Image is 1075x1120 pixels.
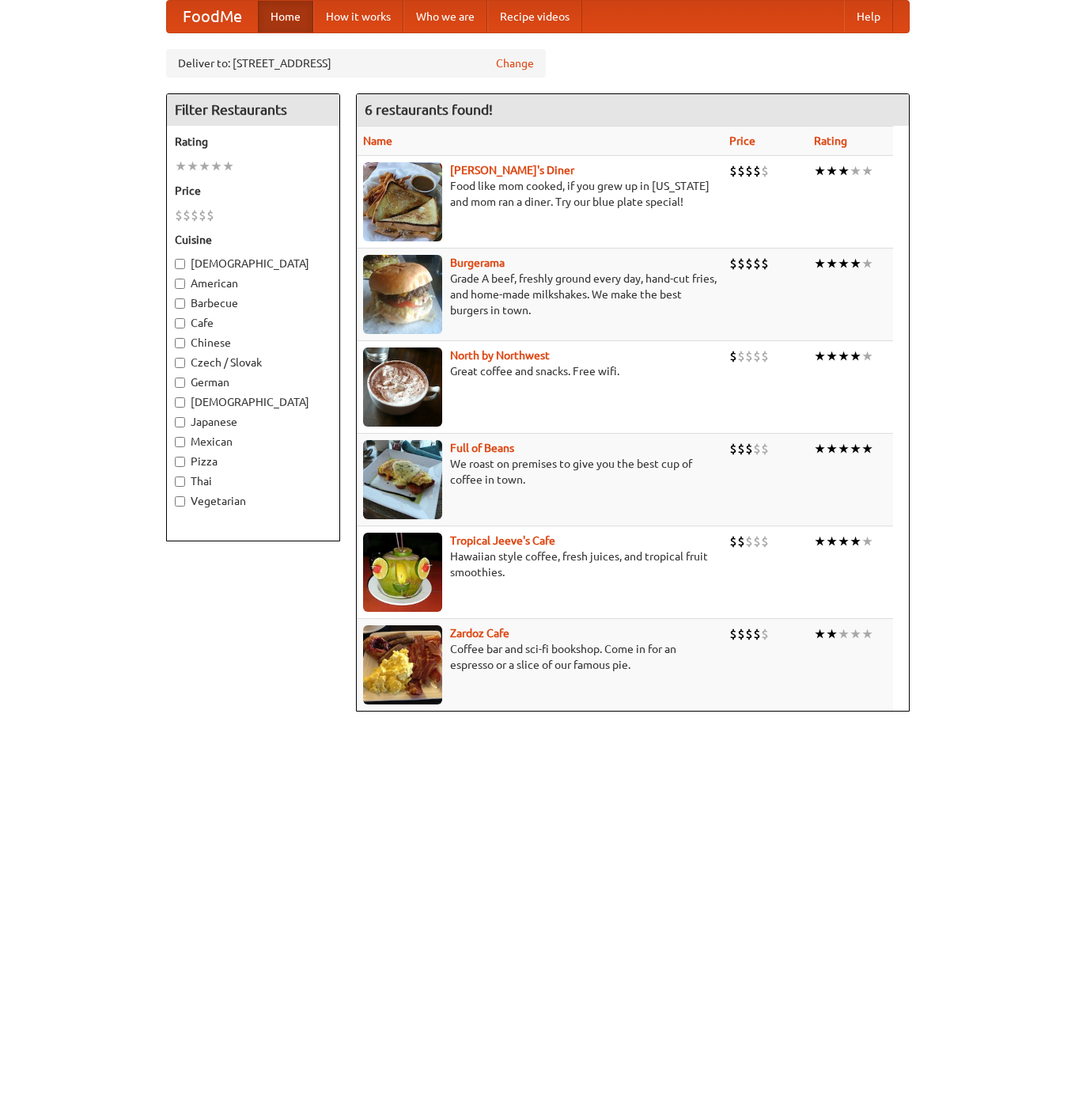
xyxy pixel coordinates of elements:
[199,207,206,224] li: $
[175,158,187,175] li: ★
[166,49,546,78] div: Deliver to: [STREET_ADDRESS]
[450,627,509,640] a: Zardoz Cafe
[737,255,745,272] li: $
[814,135,847,147] a: Rating
[363,625,442,704] img: zardoz.jpg
[729,135,755,147] a: Price
[850,625,861,643] li: ★
[206,207,214,224] li: $
[363,347,442,427] img: north.jpg
[175,183,331,199] h5: Price
[761,347,769,365] li: $
[737,440,745,457] li: $
[761,440,769,457] li: $
[753,440,761,457] li: $
[175,232,331,248] h5: Cuisine
[363,135,392,147] a: Name
[753,533,761,550] li: $
[175,259,185,269] input: [DEMOGRAPHIC_DATA]
[753,625,761,643] li: $
[814,347,826,365] li: ★
[737,533,745,550] li: $
[861,255,873,272] li: ★
[850,440,861,457] li: ★
[814,533,826,550] li: ★
[450,349,550,362] a: North by Northwest
[850,347,861,365] li: ★
[363,533,442,612] img: jeeves.jpg
[363,440,442,519] img: beans.jpg
[861,625,873,643] li: ★
[175,394,331,410] label: [DEMOGRAPHIC_DATA]
[175,493,331,509] label: Vegetarian
[753,255,761,272] li: $
[814,162,826,180] li: ★
[745,347,753,365] li: $
[745,533,753,550] li: $
[838,255,850,272] li: ★
[403,1,487,32] a: Who we are
[363,549,717,580] p: Hawaiian style coffee, fresh juices, and tropical fruit smoothies.
[844,1,893,32] a: Help
[175,355,331,370] label: Czech / Slovak
[826,255,838,272] li: ★
[761,255,769,272] li: $
[729,533,737,550] li: $
[814,255,826,272] li: ★
[363,363,717,379] p: Great coffee and snacks. Free wifi.
[745,162,753,180] li: $
[175,378,185,388] input: German
[450,164,574,177] a: [PERSON_NAME]'s Diner
[187,158,199,175] li: ★
[183,207,191,224] li: $
[363,255,442,334] img: burgerama.jpg
[175,335,331,351] label: Chinese
[753,347,761,365] li: $
[761,533,769,550] li: $
[814,440,826,457] li: ★
[167,1,258,32] a: FoodMe
[450,256,505,269] b: Burgerama
[850,255,861,272] li: ★
[175,338,185,348] input: Chinese
[175,134,331,150] h5: Rating
[850,162,861,180] li: ★
[487,1,582,32] a: Recipe videos
[729,347,737,365] li: $
[175,434,331,450] label: Mexican
[814,625,826,643] li: ★
[363,178,717,210] p: Food like mom cooked, if you grew up in [US_STATE] and mom ran a diner. Try our blue plate special!
[826,440,838,457] li: ★
[191,207,199,224] li: $
[175,397,185,408] input: [DEMOGRAPHIC_DATA]
[737,162,745,180] li: $
[175,275,331,291] label: American
[729,625,737,643] li: $
[313,1,403,32] a: How it works
[175,476,185,487] input: Thai
[175,374,331,390] label: German
[761,162,769,180] li: $
[753,162,761,180] li: $
[450,534,555,547] a: Tropical Jeeve's Cafe
[861,533,873,550] li: ★
[167,94,339,126] h4: Filter Restaurants
[175,315,331,331] label: Cafe
[826,533,838,550] li: ★
[175,454,331,469] label: Pizza
[363,456,717,488] p: We roast on premises to give you the best cup of coffee in town.
[258,1,313,32] a: Home
[175,318,185,328] input: Cafe
[175,437,185,447] input: Mexican
[737,347,745,365] li: $
[861,440,873,457] li: ★
[850,533,861,550] li: ★
[450,442,514,454] b: Full of Beans
[199,158,210,175] li: ★
[745,625,753,643] li: $
[175,295,331,311] label: Barbecue
[861,162,873,180] li: ★
[175,496,185,507] input: Vegetarian
[838,533,850,550] li: ★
